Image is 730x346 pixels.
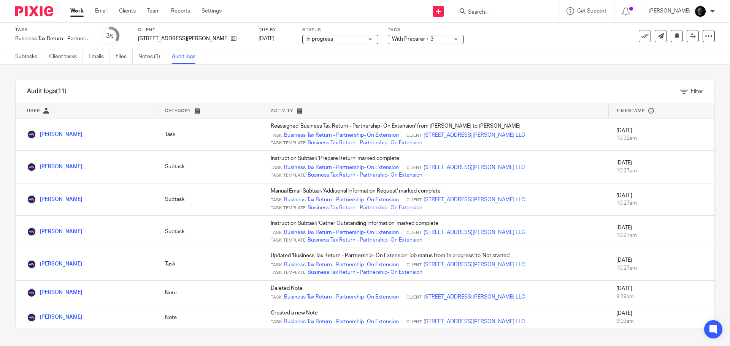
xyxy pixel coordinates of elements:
td: Manual Email Subtask 'Additional Information Request' marked complete [263,183,609,215]
td: [DATE] [609,216,714,248]
div: 9:19am [616,293,707,300]
img: Alexis Witkowski [27,313,36,322]
a: Client tasks [49,49,83,64]
label: Status [302,27,378,33]
span: Task Template [271,237,306,243]
td: Task [157,248,263,280]
span: Client [406,294,422,300]
td: Note [157,280,263,305]
a: Business Tax Return - Partnership- On Extension [284,318,399,325]
a: Settings [202,7,222,15]
td: Instruction Subtask 'Gather Outstanding Information' marked complete [263,216,609,248]
a: Business Tax Return - Partnership- On Extension [284,261,399,269]
div: 10:32am [616,134,707,142]
span: Task Template [271,172,306,179]
td: [DATE] [609,151,714,183]
small: /9 [109,34,114,38]
a: Business Tax Return - Partnership- On Extension [308,139,422,147]
a: Emails [89,49,110,64]
span: Get Support [577,8,606,14]
a: Business Tax Return - Partnership- On Extension [308,236,422,244]
a: Email [95,7,108,15]
span: Task [271,319,282,325]
a: Business Tax Return - Partnership- On Extension [308,171,422,179]
div: Business Tax Return - Partnership- On Extension [15,35,91,43]
span: With Preparer + 3 [392,36,433,42]
span: Task [271,294,282,300]
label: Client [138,27,249,33]
a: Files [116,49,133,64]
a: Business Tax Return - Partnership- On Extension [284,196,399,204]
td: Subtask [157,183,263,215]
a: [PERSON_NAME] [27,314,82,320]
a: Business Tax Return - Partnership- On Extension [284,229,399,236]
span: Client [406,230,422,236]
a: Business Tax Return - Partnership- On Extension [284,131,399,139]
span: Client [406,262,422,268]
img: Chris.jpg [694,5,706,17]
a: Subtasks [15,49,43,64]
span: Task Template [271,205,306,211]
label: Tags [388,27,464,33]
td: Subtask [157,216,263,248]
td: [DATE] [609,280,714,305]
a: [PERSON_NAME] [27,261,82,267]
span: Task [271,165,282,171]
p: [STREET_ADDRESS][PERSON_NAME] LLC [138,35,227,43]
img: Alexis Witkowski [27,163,36,172]
td: Deleted Note [263,280,609,305]
label: Due by [259,27,293,33]
a: [STREET_ADDRESS][PERSON_NAME] LLC [424,164,525,171]
div: 10:27am [616,232,707,239]
span: Task [271,133,282,139]
img: Alexis Witkowski [27,260,36,269]
img: Alexis Witkowski [27,130,36,139]
span: Task Template [271,140,306,146]
a: [PERSON_NAME] [27,132,82,137]
a: [PERSON_NAME] [27,164,82,169]
span: Category [165,109,191,113]
td: Note [157,305,263,330]
a: [STREET_ADDRESS][PERSON_NAME] LLC [424,293,525,301]
td: Created a new Note [263,305,609,330]
a: Business Tax Return - Partnership- On Extension [308,204,422,212]
img: Alexis Witkowski [27,195,36,204]
td: [DATE] [609,248,714,280]
a: [STREET_ADDRESS][PERSON_NAME] LLC [424,131,525,139]
td: Subtask [157,151,263,183]
td: [DATE] [609,305,714,330]
span: Client [406,319,422,325]
a: Business Tax Return - Partnership- On Extension [284,164,399,171]
div: 10:27am [616,199,707,207]
td: Reassigned 'Business Tax Return - Partnership- On Extension' from [PERSON_NAME] to [PERSON_NAME] [263,118,609,151]
td: Updated 'Business Tax Return - Partnership- On Extension' job status from 'In progress' to 'Not s... [263,248,609,280]
td: Task [157,118,263,151]
td: [DATE] [609,118,714,151]
img: Alexis Witkowski [27,288,36,297]
span: Activity [271,109,293,113]
p: [PERSON_NAME] [649,7,690,15]
a: [PERSON_NAME] [27,197,82,202]
a: Reports [171,7,190,15]
a: Clients [119,7,136,15]
label: Task [15,27,91,33]
div: 3 [106,32,114,40]
a: [STREET_ADDRESS][PERSON_NAME] LLC [424,261,525,269]
td: Instruction Subtask 'Prepare Return' marked complete [263,151,609,183]
img: Alexis Witkowski [27,227,36,236]
a: Notes (1) [138,49,166,64]
span: Client [406,197,422,203]
span: Client [406,165,422,171]
a: [PERSON_NAME] [27,229,82,234]
span: Task [271,197,282,203]
span: Task Template [271,270,306,276]
div: 10:27am [616,264,707,272]
span: Task [271,230,282,236]
span: [DATE] [259,36,275,41]
a: [STREET_ADDRESS][PERSON_NAME] LLC [424,229,525,236]
span: Filter [691,89,703,94]
span: Client [406,133,422,139]
span: Timestamp [616,109,645,113]
a: Audit logs [172,49,201,64]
